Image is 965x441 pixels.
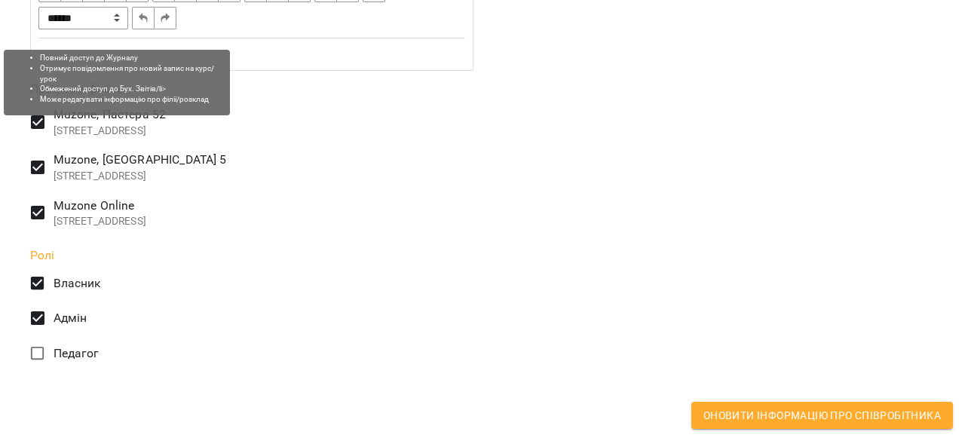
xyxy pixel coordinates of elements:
button: Оновити інформацію про співробітника [691,402,953,429]
span: Muzone, [GEOGRAPHIC_DATA] 5 [54,151,227,169]
span: Власник [54,274,101,292]
span: Muzone, Пастера 52 [54,106,167,124]
p: [STREET_ADDRESS] [54,214,146,229]
span: Muzone Online [54,197,146,215]
label: Ролі [30,250,473,262]
button: Redo [155,7,176,29]
button: Undo [132,7,155,29]
span: Адмін [54,309,87,327]
label: Працює в філіях: [30,83,473,95]
span: Оновити інформацію про співробітника [703,406,941,424]
span: Normal [38,7,128,29]
p: [STREET_ADDRESS] [54,124,167,139]
span: Педагог [54,345,100,363]
select: Block type [38,7,128,29]
div: Edit text [32,39,472,70]
p: [STREET_ADDRESS] [54,169,227,184]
